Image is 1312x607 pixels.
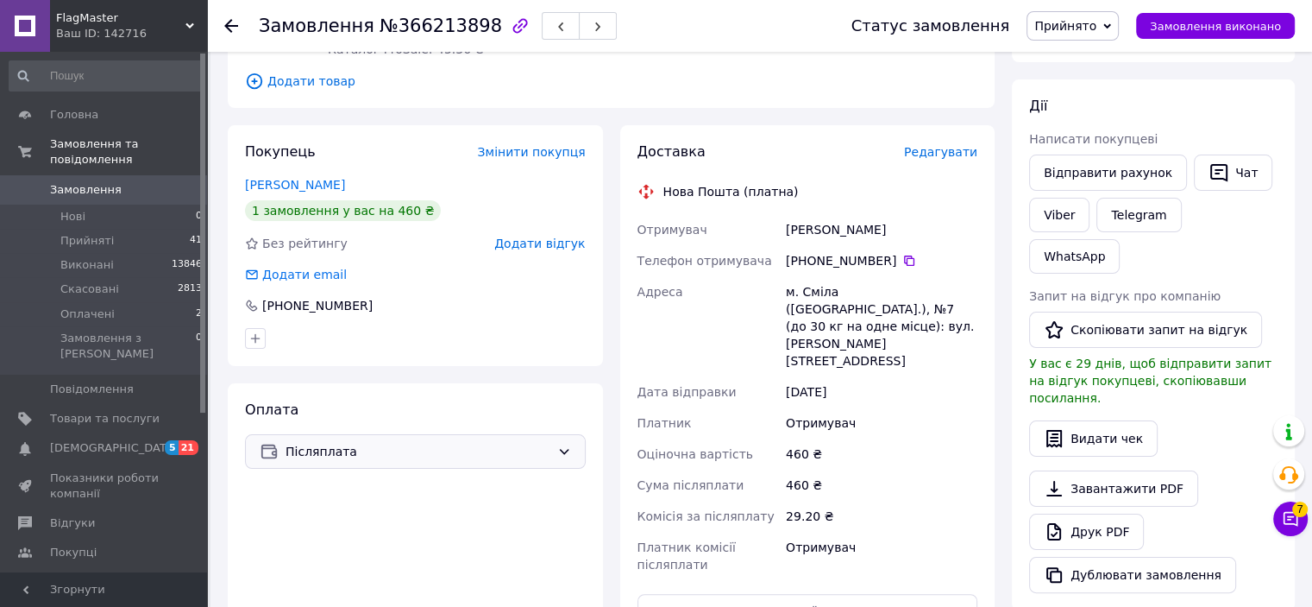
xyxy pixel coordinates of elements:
span: Дата відправки [637,385,737,399]
span: Замовлення виконано [1150,20,1281,33]
div: Додати email [243,266,348,283]
span: Додати відгук [494,237,585,250]
div: 29.20 ₴ [782,501,981,532]
a: Telegram [1096,198,1181,232]
a: Друк PDF [1029,514,1144,550]
a: Завантажити PDF [1029,471,1198,507]
div: Отримувач [782,532,981,580]
span: 21 [179,440,198,455]
button: Чат [1194,155,1272,191]
span: Прийнято [1034,19,1096,33]
span: Замовлення з [PERSON_NAME] [60,331,196,362]
button: Видати чек [1029,420,1158,457]
span: 2 [196,307,202,322]
span: 13846 [172,257,202,273]
div: 1 замовлення у вас на 460 ₴ [245,200,441,221]
span: 5 [165,440,179,455]
span: Комісія за післяплату [637,509,775,523]
div: м. Сміла ([GEOGRAPHIC_DATA].), №7 (до 30 кг на одне місце): вул. [PERSON_NAME][STREET_ADDRESS] [782,276,981,376]
span: Змінити покупця [478,145,586,159]
button: Замовлення виконано [1136,13,1295,39]
span: Показники роботи компанії [50,471,160,502]
span: Покупці [50,545,97,560]
span: 0 [196,331,202,362]
span: Скасовані [60,281,119,297]
span: Товари та послуги [50,411,160,427]
span: [DEMOGRAPHIC_DATA] [50,440,178,456]
span: Замовлення [50,182,122,198]
span: Виконані [60,257,114,273]
span: Прийняті [60,233,114,249]
span: Платник [637,416,692,430]
div: [PERSON_NAME] [782,214,981,245]
span: Повідомлення [50,382,134,397]
span: Відгуки [50,515,95,531]
span: Додати товар [245,72,977,91]
span: Післяплата [286,442,550,461]
span: Отримувач [637,223,707,237]
span: Запит на відгук про компанію [1029,289,1221,303]
span: Замовлення та повідомлення [50,136,207,168]
button: Відправити рахунок [1029,155,1187,191]
span: Оплата [245,402,298,418]
span: 0 [196,209,202,224]
div: Отримувач [782,408,981,439]
span: Платник комісії післяплати [637,541,736,572]
div: [PHONE_NUMBER] [786,252,977,269]
div: Повернутися назад [224,17,238,35]
span: 2813 [178,281,202,297]
span: Нові [60,209,85,224]
div: 460 ₴ [782,439,981,470]
button: Чат з покупцем7 [1273,502,1308,536]
button: Скопіювати запит на відгук [1029,312,1262,348]
input: Пошук [9,60,204,92]
div: Статус замовлення [851,17,1010,35]
span: Написати покупцеві [1029,132,1158,146]
div: Додати email [261,266,348,283]
span: Головна [50,107,98,123]
div: Ваш ID: 142716 [56,26,207,41]
span: Каталог ProSale: 45.36 ₴ [328,42,484,56]
a: Viber [1029,198,1089,232]
span: Доставка [637,143,706,160]
span: Оплачені [60,307,115,322]
span: Адреса [637,285,683,299]
span: Дії [1029,98,1047,114]
a: WhatsApp [1029,239,1120,274]
span: У вас є 29 днів, щоб відправити запит на відгук покупцеві, скопіювавши посилання. [1029,357,1271,405]
span: №366213898 [380,16,502,36]
span: 41 [190,233,202,249]
span: Без рейтингу [262,237,348,250]
div: [DATE] [782,376,981,408]
span: Телефон отримувача [637,254,772,268]
span: Оціночна вартість [637,447,753,461]
span: Сума післяплати [637,478,744,492]
a: [PERSON_NAME] [245,178,345,192]
span: FlagMaster [56,10,185,26]
span: Замовлення [259,16,374,36]
div: 460 ₴ [782,470,981,501]
span: Редагувати [904,145,977,159]
div: Нова Пошта (платна) [659,183,803,200]
button: Дублювати замовлення [1029,557,1236,593]
span: Покупець [245,143,316,160]
span: 7 [1292,496,1308,512]
div: [PHONE_NUMBER] [261,297,374,314]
